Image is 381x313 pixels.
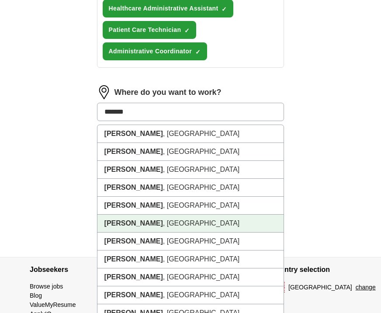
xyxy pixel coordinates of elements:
img: location.png [97,85,111,99]
span: [GEOGRAPHIC_DATA] [288,283,352,292]
li: , [GEOGRAPHIC_DATA] [97,286,284,304]
strong: [PERSON_NAME] [104,237,163,245]
span: Patient Care Technician [109,25,181,35]
li: , [GEOGRAPHIC_DATA] [97,125,284,143]
li: , [GEOGRAPHIC_DATA] [97,268,284,286]
button: Administrative Coordinator✓ [103,42,207,60]
strong: [PERSON_NAME] [104,166,163,173]
strong: [PERSON_NAME] [104,255,163,263]
span: ✓ [195,49,201,56]
a: Browse jobs [30,283,63,290]
li: , [GEOGRAPHIC_DATA] [97,250,284,268]
span: ✓ [222,6,227,13]
span: Administrative Coordinator [109,47,192,56]
strong: [PERSON_NAME] [104,273,163,281]
strong: [PERSON_NAME] [104,148,163,155]
li: , [GEOGRAPHIC_DATA] [97,143,284,161]
a: Blog [30,292,42,299]
button: Patient Care Technician✓ [103,21,197,39]
strong: [PERSON_NAME] [104,130,163,137]
strong: [PERSON_NAME] [104,219,163,227]
label: Where do you want to work? [114,87,222,98]
li: , [GEOGRAPHIC_DATA] [97,233,284,250]
button: change [356,283,376,292]
span: ✓ [184,27,190,34]
strong: [PERSON_NAME] [104,202,163,209]
span: Healthcare Administrative Assistant [109,4,218,13]
strong: [PERSON_NAME] [104,291,163,299]
li: , [GEOGRAPHIC_DATA] [97,179,284,197]
strong: [PERSON_NAME] [104,184,163,191]
a: ValueMyResume [30,301,76,308]
li: , [GEOGRAPHIC_DATA] [97,197,284,215]
li: , [GEOGRAPHIC_DATA] [97,215,284,233]
h4: Country selection [271,257,351,282]
li: , [GEOGRAPHIC_DATA] [97,161,284,179]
